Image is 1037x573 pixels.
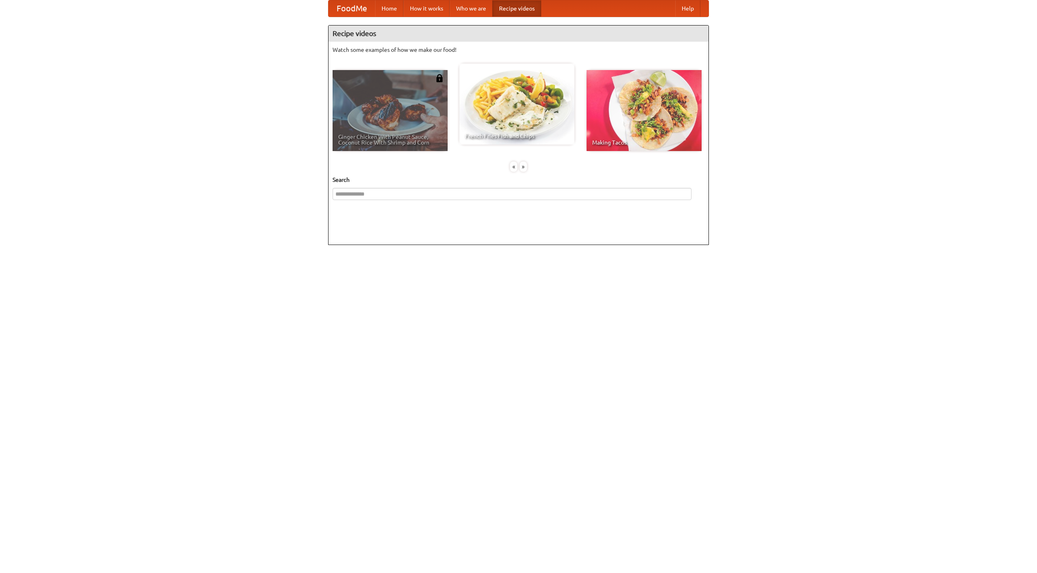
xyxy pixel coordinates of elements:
div: » [520,162,527,172]
a: Help [675,0,700,17]
div: « [510,162,517,172]
span: Making Tacos [592,140,696,145]
img: 483408.png [435,74,444,82]
a: French Fries Fish and Chips [459,64,574,145]
a: Making Tacos [587,70,702,151]
a: Home [375,0,403,17]
a: Who we are [450,0,493,17]
a: FoodMe [329,0,375,17]
a: Recipe videos [493,0,541,17]
a: How it works [403,0,450,17]
span: French Fries Fish and Chips [465,133,569,139]
h5: Search [333,176,704,184]
h4: Recipe videos [329,26,708,42]
p: Watch some examples of how we make our food! [333,46,704,54]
